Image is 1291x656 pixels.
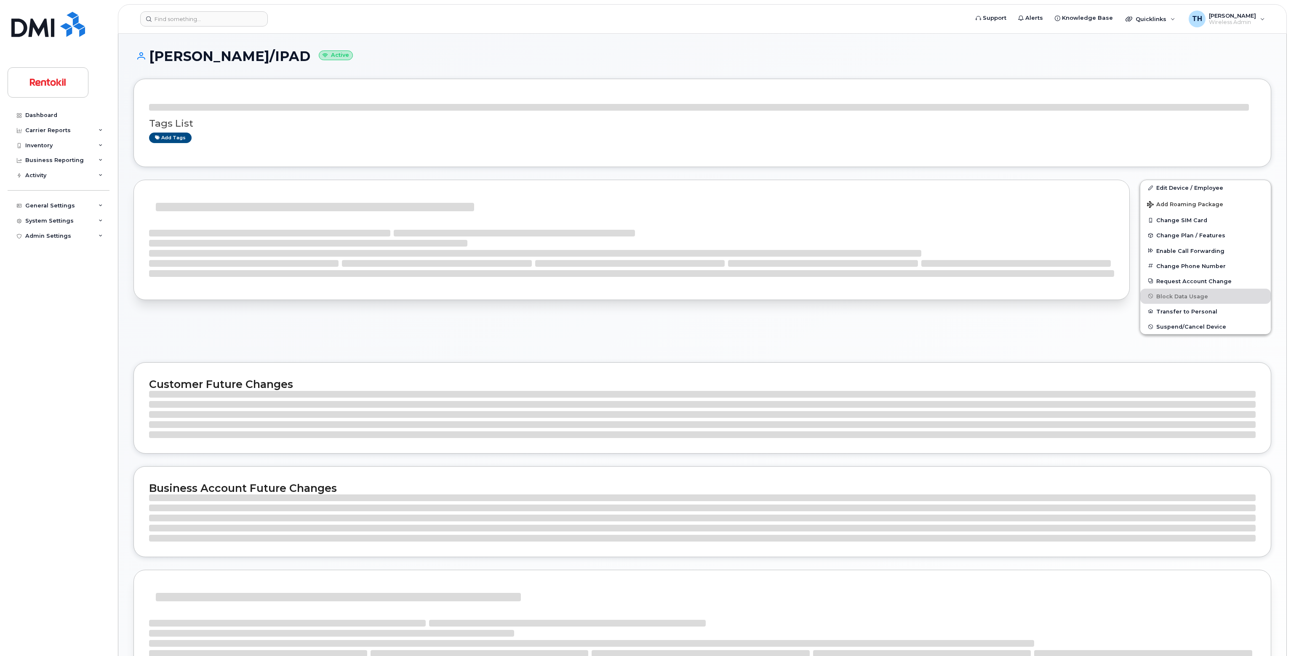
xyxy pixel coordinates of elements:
h1: [PERSON_NAME]/IPAD [133,49,1271,64]
h2: Customer Future Changes [149,378,1256,390]
small: Active [319,50,353,60]
button: Change Plan / Features [1140,228,1271,243]
button: Suspend/Cancel Device [1140,319,1271,334]
button: Change SIM Card [1140,212,1271,228]
a: Edit Device / Employee [1140,180,1271,195]
button: Enable Call Forwarding [1140,243,1271,258]
span: Suspend/Cancel Device [1156,324,1226,330]
button: Block Data Usage [1140,289,1271,304]
button: Add Roaming Package [1140,195,1271,212]
button: Change Phone Number [1140,258,1271,274]
span: Enable Call Forwarding [1156,247,1224,254]
button: Request Account Change [1140,274,1271,289]
button: Transfer to Personal [1140,304,1271,319]
h2: Business Account Future Changes [149,482,1256,494]
span: Change Plan / Features [1156,232,1225,239]
h3: Tags List [149,118,1256,129]
a: Add tags [149,133,192,143]
span: Add Roaming Package [1147,201,1223,209]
